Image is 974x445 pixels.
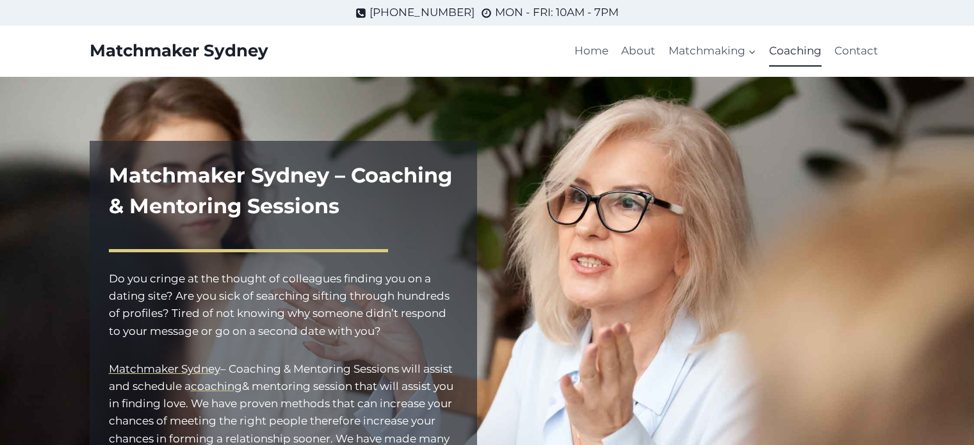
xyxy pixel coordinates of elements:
a: Home [568,36,615,67]
h1: Matchmaker Sydney – Coaching & Mentoring Sessions [109,160,458,222]
a: Matchmaking [662,36,762,67]
a: Coaching [763,36,828,67]
span: MON - FRI: 10AM - 7PM [495,4,619,21]
a: Matchmaker Sydney [109,362,220,375]
a: Contact [828,36,884,67]
nav: Primary Navigation [568,36,885,67]
p: Do you cringe at the thought of colleagues finding you on a dating site? Are you sick of searchin... [109,270,458,340]
span: [PHONE_NUMBER] [369,4,475,21]
a: coaching [191,380,242,392]
a: [PHONE_NUMBER] [355,4,475,21]
a: About [615,36,662,67]
a: Matchmaker Sydney [90,41,268,61]
span: Matchmaking [669,42,756,60]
